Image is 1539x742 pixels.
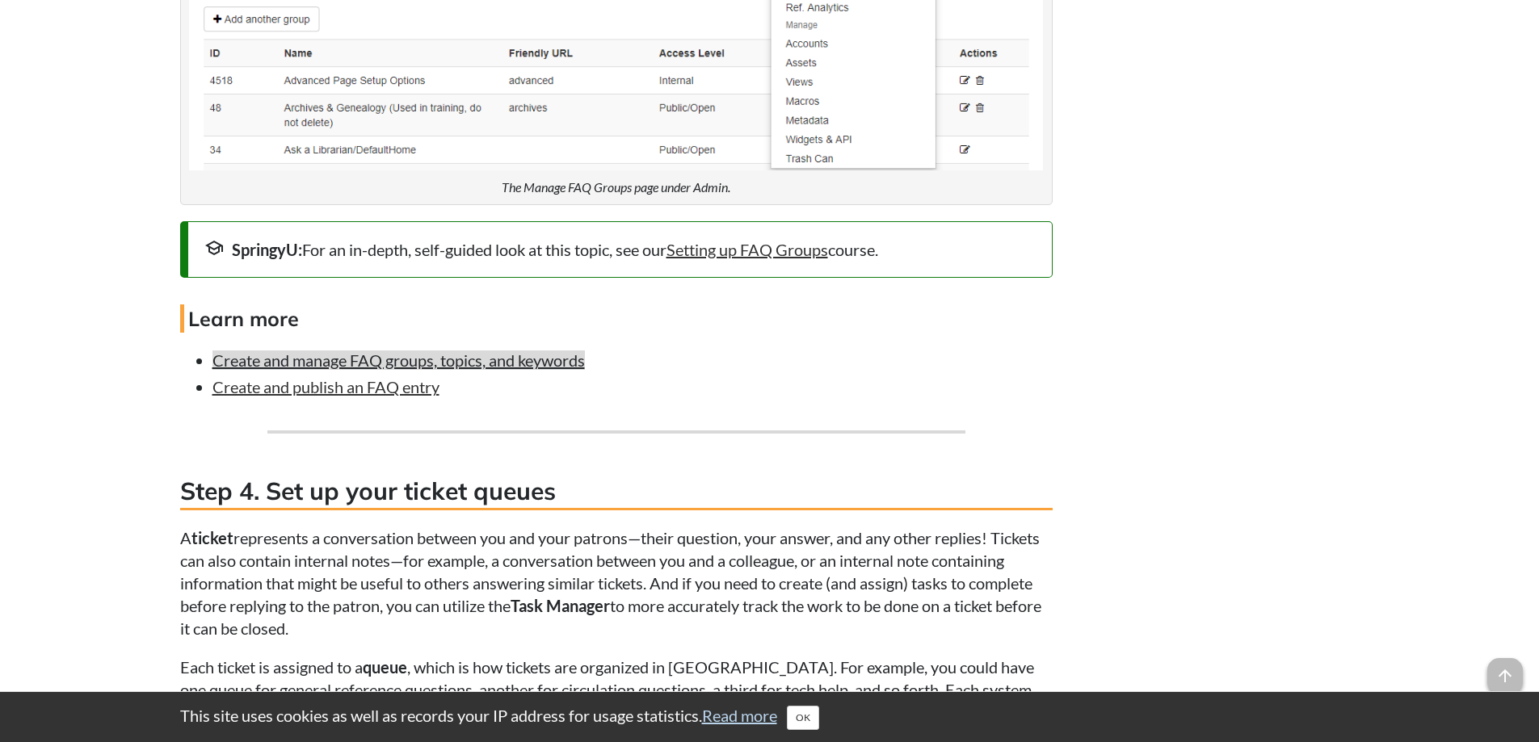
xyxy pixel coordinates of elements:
p: A represents a conversation between you and your patrons—their question, your answer, and any oth... [180,526,1053,639]
a: Create and publish an FAQ entry [212,377,439,396]
h3: Step 4. Set up your ticket queues [180,474,1053,510]
figcaption: The Manage FAQ Groups page under Admin. [502,178,730,196]
p: Each ticket is assigned to a , which is how tickets are organized in [GEOGRAPHIC_DATA]. For examp... [180,656,1053,723]
span: arrow_upward [1487,658,1523,694]
div: This site uses cookies as well as records your IP address for usage statistics. [164,704,1376,730]
a: arrow_upward [1487,660,1523,679]
button: Close [787,706,819,730]
strong: ticket [191,528,233,547]
span: school [204,238,224,258]
strong: SpringyU: [232,240,302,259]
a: Create and manage FAQ groups, topics, and keywords [212,350,585,370]
a: Read more [702,706,777,725]
a: Setting up FAQ Groups [666,240,828,259]
h4: Learn more [180,304,1053,333]
div: For an in-depth, self-guided look at this topic, see our course. [204,238,1036,261]
strong: queue [363,657,407,677]
strong: Task Manager [511,596,610,615]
